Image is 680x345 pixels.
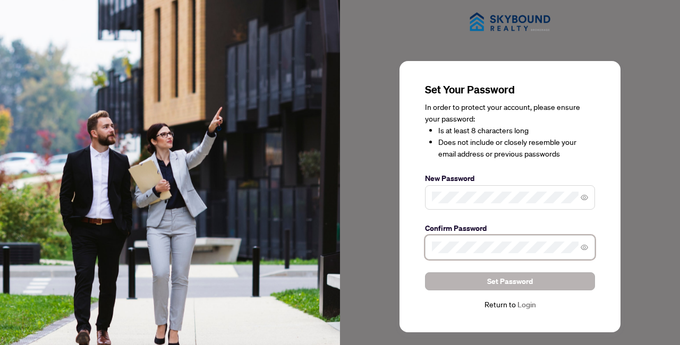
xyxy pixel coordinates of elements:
li: Does not include or closely resemble your email address or previous passwords [438,136,595,160]
span: Set Password [487,273,533,290]
h3: Set Your Password [425,82,595,97]
div: Return to [425,299,595,311]
li: Is at least 8 characters long [438,125,595,136]
button: Set Password [425,272,595,290]
label: New Password [425,172,595,184]
a: Login [517,300,536,309]
label: Confirm Password [425,222,595,234]
span: eye [581,244,588,251]
span: eye [581,194,588,201]
div: In order to protect your account, please ensure your password: [425,101,595,160]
